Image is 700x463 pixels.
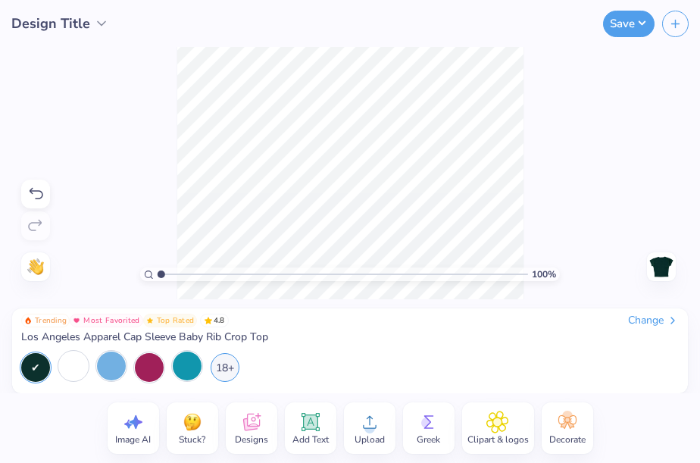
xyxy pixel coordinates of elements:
span: Trending [35,317,67,324]
button: Save [603,11,655,37]
span: Decorate [549,433,586,446]
button: Badge Button [143,314,198,327]
span: Greek [417,433,440,446]
span: Upload [355,433,385,446]
img: Most Favorited sort [73,317,80,324]
div: Change [628,314,679,327]
img: Stuck? [181,411,204,433]
span: Stuck? [179,433,205,446]
span: Design Title [11,14,90,34]
span: Los Angeles Apparel Cap Sleeve Baby Rib Crop Top [21,330,268,344]
img: Back [649,255,673,279]
span: Add Text [292,433,329,446]
img: Top Rated sort [146,317,154,324]
button: Badge Button [70,314,142,327]
span: Most Favorited [83,317,139,324]
span: Top Rated [157,317,195,324]
span: Image AI [115,433,151,446]
span: Clipart & logos [467,433,529,446]
img: Trending sort [24,317,32,324]
button: Badge Button [21,314,70,327]
div: 18+ [211,353,239,382]
span: Designs [235,433,268,446]
span: 4.8 [200,314,229,327]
